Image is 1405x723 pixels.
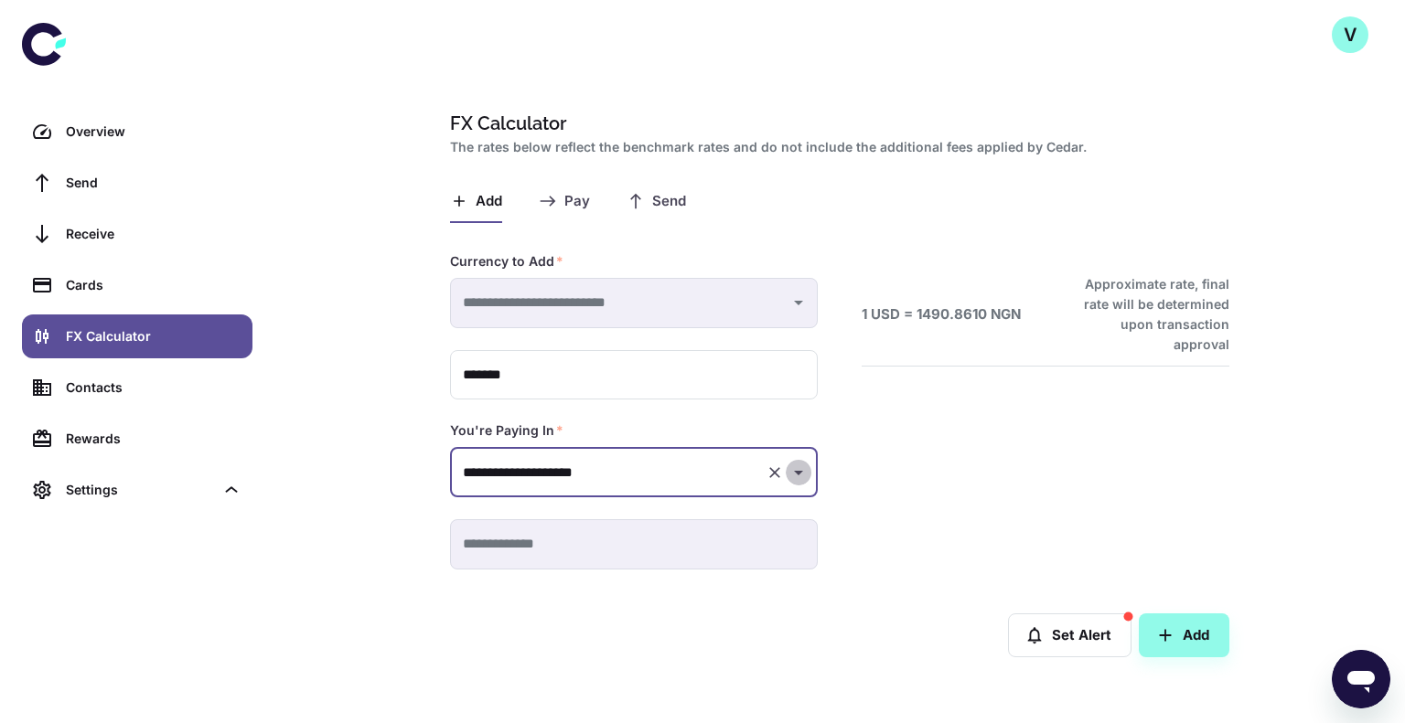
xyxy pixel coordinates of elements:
button: Clear [762,460,788,485]
div: Rewards [66,429,241,449]
span: Add [476,193,502,210]
div: Receive [66,224,241,244]
button: Open [786,460,811,485]
div: Contacts [66,377,241,398]
div: Send [66,173,241,193]
button: Set Alert [1008,613,1132,657]
span: Send [652,193,686,210]
a: Overview [22,110,252,154]
iframe: Button to launch messaging window [1332,650,1390,708]
div: Overview [66,122,241,142]
button: V [1332,16,1368,53]
div: FX Calculator [66,326,241,346]
div: Settings [66,480,214,500]
a: Receive [22,212,252,256]
span: Pay [564,193,590,210]
div: Cards [66,275,241,295]
a: Send [22,161,252,205]
label: You're Paying In [450,421,563,440]
a: Cards [22,263,252,307]
h6: Approximate rate, final rate will be determined upon transaction approval [1064,274,1229,355]
label: Currency to Add [450,252,563,271]
a: Rewards [22,417,252,461]
a: Contacts [22,366,252,409]
h6: 1 USD = 1490.8610 NGN [862,304,1021,325]
button: Add [1139,613,1229,657]
h2: The rates below reflect the benchmark rates and do not include the additional fees applied by Cedar. [450,137,1222,157]
a: FX Calculator [22,314,252,358]
div: Settings [22,468,252,512]
h1: FX Calculator [450,110,1222,137]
